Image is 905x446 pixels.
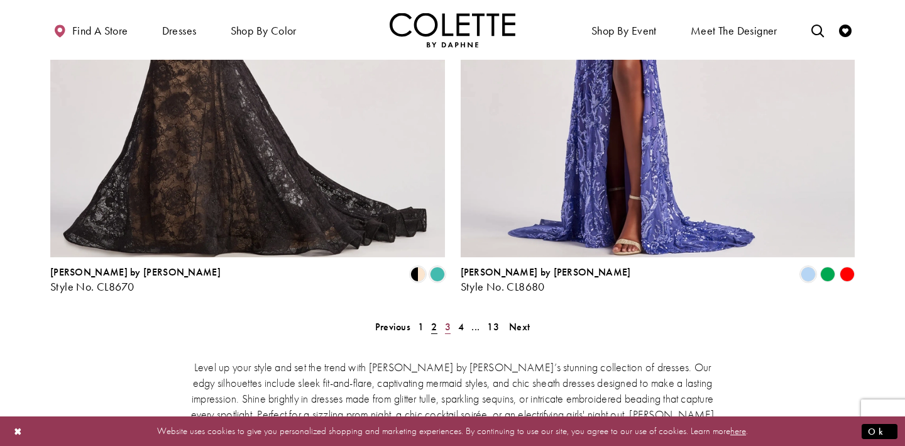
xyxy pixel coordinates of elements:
[862,423,897,439] button: Submit Dialog
[390,13,515,47] a: Visit Home Page
[808,13,827,47] a: Toggle search
[509,320,530,333] span: Next
[801,267,816,282] i: Periwinkle
[730,425,746,437] a: here
[461,267,631,293] div: Colette by Daphne Style No. CL8680
[159,13,200,47] span: Dresses
[483,318,503,336] a: 13
[431,320,437,333] span: 2
[458,320,464,333] span: 4
[840,267,855,282] i: Red
[414,318,427,336] a: 1
[820,267,835,282] i: Emerald
[487,320,499,333] span: 13
[445,320,451,333] span: 3
[231,25,297,37] span: Shop by color
[371,318,414,336] a: Prev Page
[90,423,814,440] p: Website uses cookies to give you personalized shopping and marketing experiences. By continuing t...
[691,25,777,37] span: Meet the designer
[454,318,468,336] a: 4
[50,265,221,279] span: [PERSON_NAME] by [PERSON_NAME]
[505,318,534,336] a: Next Page
[50,279,134,294] span: Style No. CL8670
[390,13,515,47] img: Colette by Daphne
[72,25,128,37] span: Find a store
[836,13,855,47] a: Check Wishlist
[468,318,483,336] a: ...
[471,320,480,333] span: ...
[591,25,657,37] span: Shop By Event
[50,267,221,293] div: Colette by Daphne Style No. CL8670
[8,420,29,442] button: Close Dialog
[688,13,781,47] a: Meet the designer
[441,318,454,336] a: 3
[50,13,131,47] a: Find a store
[588,13,660,47] span: Shop By Event
[162,25,197,37] span: Dresses
[427,318,441,336] span: Current page
[461,279,545,294] span: Style No. CL8680
[461,265,631,279] span: [PERSON_NAME] by [PERSON_NAME]
[418,320,424,333] span: 1
[375,320,410,333] span: Previous
[410,267,425,282] i: Black/Nude
[228,13,300,47] span: Shop by color
[430,267,445,282] i: Turquoise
